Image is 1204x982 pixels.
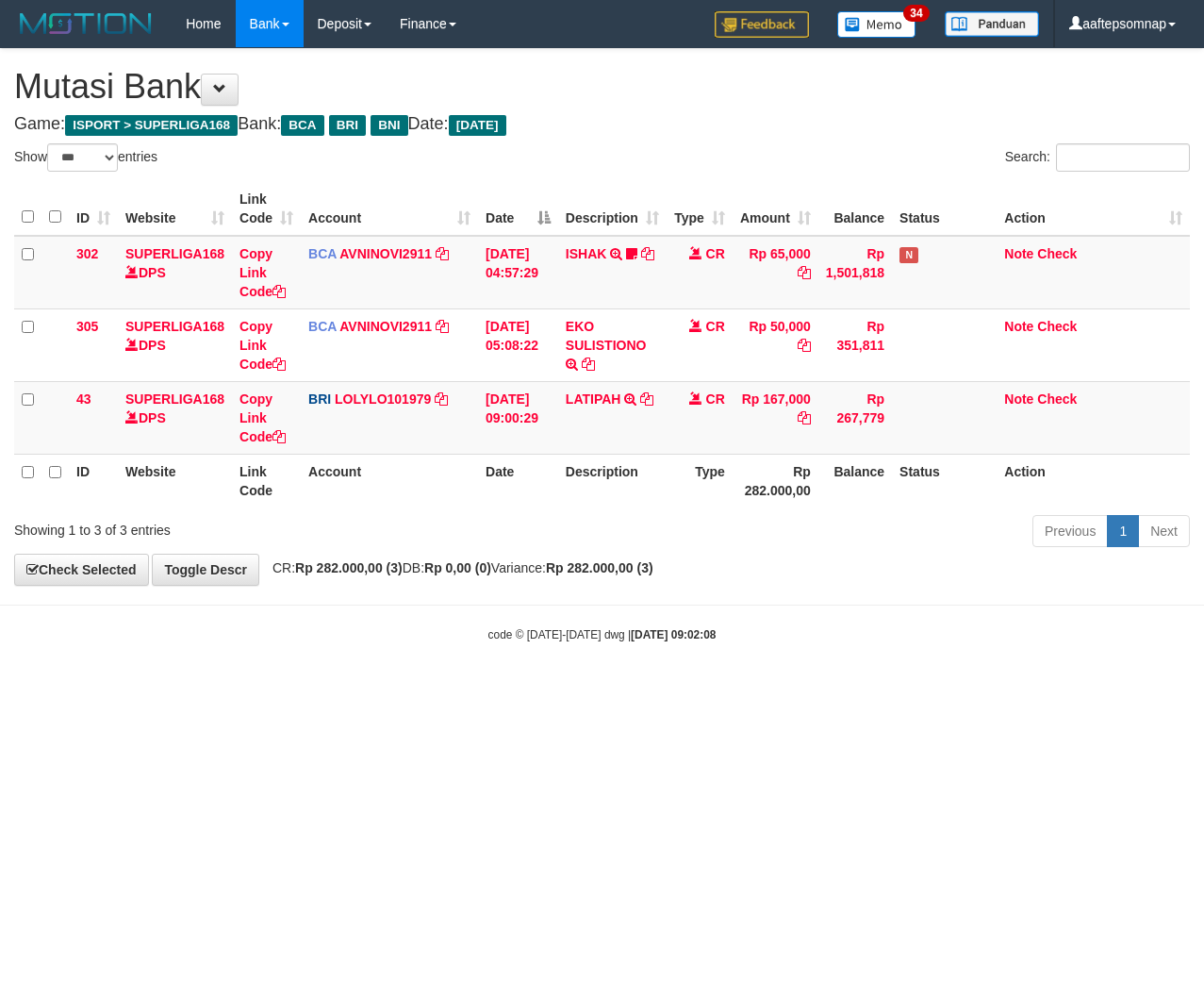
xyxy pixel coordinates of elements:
[478,236,558,309] td: [DATE] 04:57:29
[14,554,149,586] a: Check Selected
[69,454,118,508] th: ID
[706,391,725,407] span: CR
[1005,143,1190,172] label: Search:
[1037,319,1077,334] a: Check
[69,182,118,236] th: ID: activate to sort column ascending
[582,357,595,372] a: Copy EKO SULISTIONO to clipboard
[566,391,621,407] a: LATIPAH
[1037,246,1077,261] a: Check
[1138,515,1190,547] a: Next
[478,454,558,508] th: Date
[14,143,157,172] label: Show entries
[232,182,301,236] th: Link Code: activate to sort column ascending
[899,247,918,263] span: Has Note
[566,246,607,261] a: ISHAK
[733,182,818,236] th: Amount: activate to sort column ascending
[706,319,725,334] span: CR
[706,246,725,261] span: CR
[798,338,811,353] a: Copy Rp 50,000 to clipboard
[239,391,286,444] a: Copy Link Code
[1107,515,1139,547] a: 1
[558,454,667,508] th: Description
[546,560,653,575] strong: Rp 282.000,00 (3)
[566,319,647,353] a: EKO SULISTIONO
[733,381,818,454] td: Rp 167,000
[818,236,892,309] td: Rp 1,501,818
[892,454,997,508] th: Status
[76,246,98,261] span: 302
[335,391,431,407] a: LOLYLO101979
[1004,391,1033,407] a: Note
[65,115,238,136] span: ISPORT > SUPERLIGA168
[125,246,224,261] a: SUPERLIGA168
[478,182,558,236] th: Date: activate to sort column descending
[436,319,449,334] a: Copy AVNINOVI2911 to clipboard
[329,115,366,136] span: BRI
[14,115,1190,134] h4: Game: Bank: Date:
[818,454,892,508] th: Balance
[263,560,653,575] span: CR: DB: Variance:
[308,391,331,407] span: BRI
[818,182,892,236] th: Balance
[1032,515,1108,547] a: Previous
[339,319,432,334] a: AVNINOVI2911
[239,319,286,372] a: Copy Link Code
[631,628,716,641] strong: [DATE] 09:02:08
[997,182,1190,236] th: Action: activate to sort column ascending
[558,182,667,236] th: Description: activate to sort column ascending
[301,454,478,508] th: Account
[125,391,224,407] a: SUPERLIGA168
[733,236,818,309] td: Rp 65,000
[715,11,809,38] img: Feedback.jpg
[478,381,558,454] td: [DATE] 09:00:29
[818,308,892,381] td: Rp 351,811
[14,68,1190,106] h1: Mutasi Bank
[424,560,491,575] strong: Rp 0,00 (0)
[667,454,733,508] th: Type
[295,560,403,575] strong: Rp 282.000,00 (3)
[232,454,301,508] th: Link Code
[449,115,506,136] span: [DATE]
[152,554,259,586] a: Toggle Descr
[371,115,407,136] span: BNI
[14,513,487,540] div: Showing 1 to 3 of 3 entries
[436,246,449,261] a: Copy AVNINOVI2911 to clipboard
[118,182,232,236] th: Website: activate to sort column ascending
[1004,246,1033,261] a: Note
[118,381,232,454] td: DPS
[798,410,811,425] a: Copy Rp 167,000 to clipboard
[308,319,337,334] span: BCA
[488,628,717,641] small: code © [DATE]-[DATE] dwg |
[301,182,478,236] th: Account: activate to sort column ascending
[733,308,818,381] td: Rp 50,000
[640,391,653,407] a: Copy LATIPAH to clipboard
[118,308,232,381] td: DPS
[125,319,224,334] a: SUPERLIGA168
[641,246,654,261] a: Copy ISHAK to clipboard
[892,182,997,236] th: Status
[339,246,432,261] a: AVNINOVI2911
[308,246,337,261] span: BCA
[435,391,448,407] a: Copy LOLYLO101979 to clipboard
[118,236,232,309] td: DPS
[239,246,286,299] a: Copy Link Code
[118,454,232,508] th: Website
[76,319,98,334] span: 305
[667,182,733,236] th: Type: activate to sort column ascending
[478,308,558,381] td: [DATE] 05:08:22
[47,143,118,172] select: Showentries
[903,5,929,22] span: 34
[1004,319,1033,334] a: Note
[945,11,1039,37] img: panduan.png
[1037,391,1077,407] a: Check
[733,454,818,508] th: Rp 282.000,00
[798,265,811,280] a: Copy Rp 65,000 to clipboard
[281,115,323,136] span: BCA
[818,381,892,454] td: Rp 267,779
[14,9,157,38] img: MOTION_logo.png
[837,11,916,38] img: Button%20Memo.svg
[1056,143,1190,172] input: Search:
[997,454,1190,508] th: Action
[76,391,91,407] span: 43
